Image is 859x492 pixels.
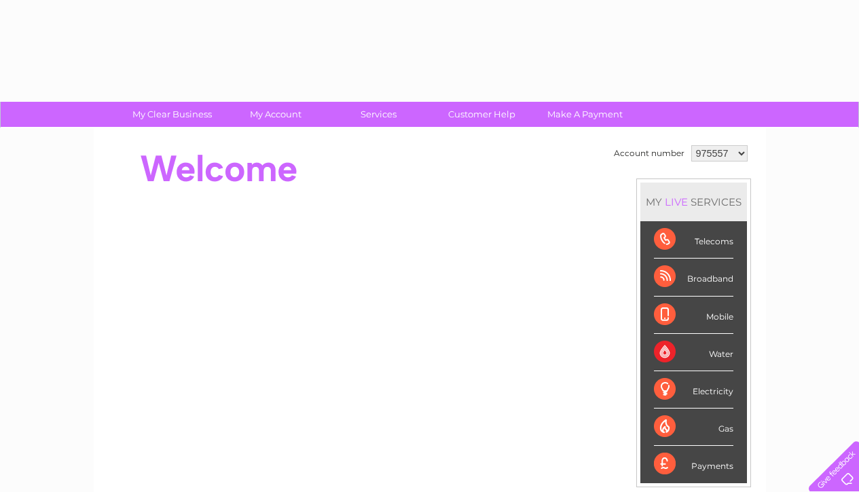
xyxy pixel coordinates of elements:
[654,371,733,409] div: Electricity
[529,102,641,127] a: Make A Payment
[654,297,733,334] div: Mobile
[654,446,733,482] div: Payments
[654,409,733,446] div: Gas
[323,102,435,127] a: Services
[654,221,733,259] div: Telecoms
[640,183,747,221] div: MY SERVICES
[219,102,331,127] a: My Account
[654,259,733,296] div: Broadband
[116,102,228,127] a: My Clear Business
[654,334,733,371] div: Water
[426,102,538,127] a: Customer Help
[662,195,691,208] div: LIVE
[610,142,688,165] td: Account number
